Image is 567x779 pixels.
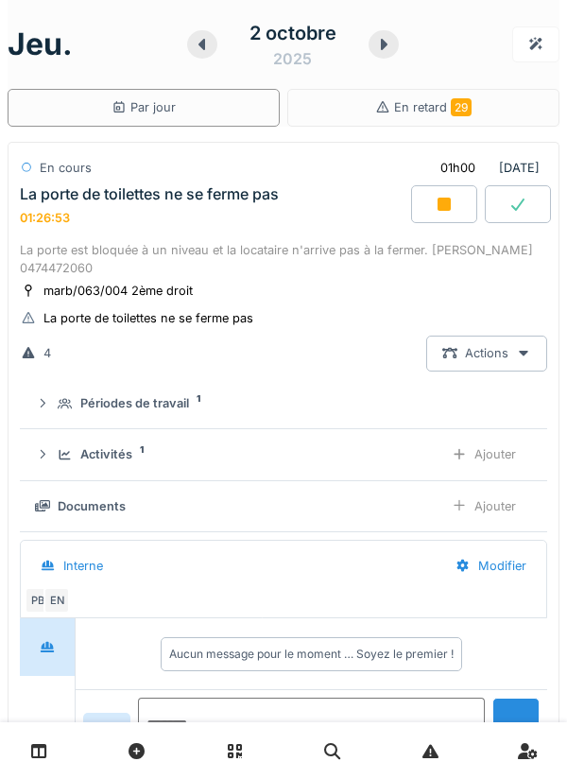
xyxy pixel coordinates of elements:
div: Aucun message pour le moment … Soyez le premier ! [169,646,454,663]
span: En retard [394,100,472,114]
div: Actions [426,336,547,371]
div: La porte de toilettes ne se ferme pas [20,185,279,203]
div: 2025 [273,47,312,70]
div: Par jour [112,98,176,116]
summary: DocumentsAjouter [27,489,540,524]
div: Ajouter [436,437,532,472]
div: Documents [58,497,126,515]
div: 2 octobre [249,19,336,47]
summary: Périodes de travail1 [27,387,540,422]
div: Périodes de travail [80,394,189,412]
div: PB [25,587,51,614]
div: Interne [63,557,103,575]
span: 29 [451,98,472,116]
div: 4 [43,344,51,362]
div: [DATE] [424,150,547,185]
div: La porte est bloquée à un niveau et la locataire n'arrive pas à la fermer. [PERSON_NAME] 0474472060 [20,241,547,277]
div: Ajouter [436,489,532,524]
div: La porte de toilettes ne se ferme pas [43,309,253,327]
div: EN [43,587,70,614]
div: marb/063/004 2ème droit [43,282,193,300]
summary: Activités1Ajouter [27,437,540,472]
div: Modifier [439,548,542,583]
div: Activités [80,445,132,463]
div: En cours [40,159,92,177]
h1: jeu. [8,26,73,62]
div: 01h00 [440,159,475,177]
div: 01:26:53 [20,211,70,225]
